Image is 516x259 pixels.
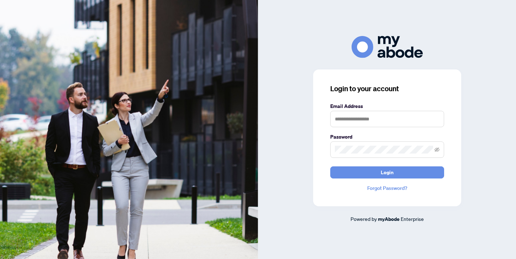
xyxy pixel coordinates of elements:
label: Email Address [330,102,444,110]
span: Login [381,167,394,178]
label: Password [330,133,444,141]
span: Powered by [351,216,377,222]
a: Forgot Password? [330,184,444,192]
span: eye-invisible [435,147,439,152]
h3: Login to your account [330,84,444,94]
a: myAbode [378,215,400,223]
img: ma-logo [352,36,423,58]
span: Enterprise [401,216,424,222]
button: Login [330,166,444,178]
